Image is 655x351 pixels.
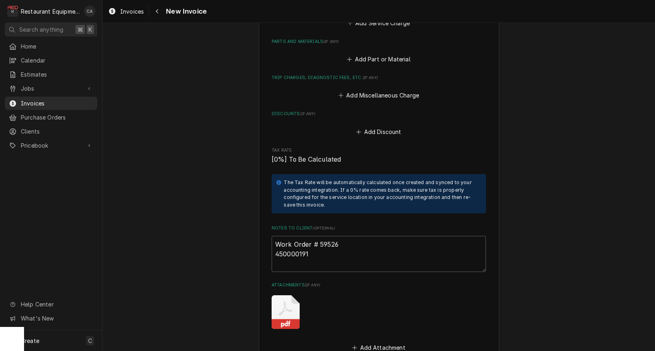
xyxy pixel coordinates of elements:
span: Pricebook [21,141,81,150]
div: Chrissy Adams's Avatar [84,6,95,17]
button: Add Discount [355,126,403,137]
div: Tax Rate [272,147,486,164]
a: Home [5,40,97,53]
span: Jobs [21,84,81,93]
a: Estimates [5,68,97,81]
span: Tax Rate [272,155,486,164]
span: New Invoice [163,6,207,17]
span: Invoices [21,99,93,108]
label: Parts and Materials [272,39,486,45]
button: Search anything⌘K [5,22,97,37]
div: Discounts [272,111,486,137]
span: Calendar [21,56,93,65]
label: Trip Charges, Diagnostic Fees, etc. [272,75,486,81]
a: Go to Help Center [5,298,97,311]
a: Calendar [5,54,97,67]
span: [0%] To Be Calculated [272,156,341,163]
span: Help Center [21,300,93,308]
span: C [88,337,92,345]
button: Add Part or Material [346,54,412,65]
div: The Tax Rate will be automatically calculated once created and synced to your accounting integrat... [284,179,478,209]
span: What's New [21,314,93,323]
a: Go to What's New [5,312,97,325]
a: Go to Pricebook [5,139,97,152]
button: Add Service Charge [346,17,411,28]
label: Discounts [272,111,486,117]
span: Home [21,42,93,51]
button: pdf [272,295,300,329]
div: R [7,6,18,17]
a: Invoices [5,97,97,110]
span: ( if any ) [323,39,339,44]
span: Create [21,337,39,344]
div: Parts and Materials [272,39,486,65]
a: Invoices [105,5,147,18]
label: Notes to Client [272,225,486,231]
span: Search anything [19,25,63,34]
span: K [89,25,92,34]
span: ( if any ) [300,112,315,116]
button: Navigate back [151,5,163,18]
span: Clients [21,127,93,136]
span: Estimates [21,70,93,79]
span: ( if any ) [363,75,378,80]
span: ⌘ [77,25,83,34]
div: Restaurant Equipment Diagnostics's Avatar [7,6,18,17]
div: Restaurant Equipment Diagnostics [21,7,80,16]
div: Trip Charges, Diagnostic Fees, etc. [272,75,486,101]
span: Purchase Orders [21,113,93,122]
a: Purchase Orders [5,111,97,124]
span: ( optional ) [312,226,335,230]
label: Attachments [272,282,486,288]
button: Add Miscellaneous Charge [337,90,420,101]
a: Clients [5,125,97,138]
div: Notes to Client [272,225,486,272]
span: Invoices [120,7,144,16]
span: Tax Rate [272,147,486,154]
textarea: Work Order # 59526 450000191 [272,236,486,272]
div: CA [84,6,95,17]
a: Go to Jobs [5,82,97,95]
span: ( if any ) [305,283,320,287]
